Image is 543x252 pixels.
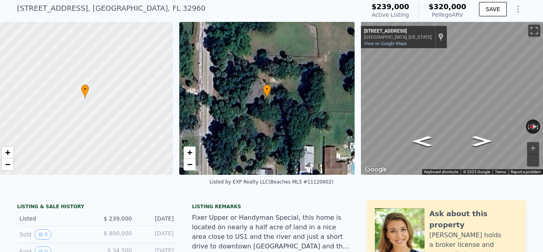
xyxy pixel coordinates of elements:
[2,158,14,170] a: Zoom out
[138,215,174,223] div: [DATE]
[429,208,518,231] div: Ask about this property
[5,159,10,169] span: −
[209,179,334,185] div: Listed by EXP Realty LLC (Beaches MLS #11120602)
[19,215,90,223] div: Listed
[495,170,506,174] a: Terms (opens in new tab)
[364,41,407,46] a: View on Google Maps
[364,28,432,35] div: [STREET_ADDRESS]
[463,170,490,174] span: © 2025 Google
[528,25,540,37] button: Toggle fullscreen view
[2,147,14,158] a: Zoom in
[138,229,174,240] div: [DATE]
[526,119,530,134] button: Rotate counterclockwise
[372,2,409,11] span: $239,000
[363,164,389,175] a: Open this area in Google Maps (opens a new window)
[263,84,271,98] div: •
[363,164,389,175] img: Google
[187,147,192,157] span: +
[104,215,132,222] span: $ 239,000
[424,169,458,175] button: Keyboard shortcuts
[81,86,89,93] span: •
[187,159,192,169] span: −
[192,213,351,251] div: Fixer Upper or Handyman Special, this home is located on nearly a half acre of land in a nice are...
[438,33,444,41] a: Show location on map
[263,86,271,93] span: •
[17,3,206,14] div: [STREET_ADDRESS] , [GEOGRAPHIC_DATA] , FL 32960
[104,230,132,236] span: $ 800,000
[361,22,543,175] div: Street View
[184,147,196,158] a: Zoom in
[511,170,541,174] a: Report a problem
[184,158,196,170] a: Zoom out
[19,229,90,240] div: Sold
[510,1,526,17] button: Show Options
[527,142,539,154] button: Zoom in
[429,11,466,19] div: Pellego ARV
[404,134,440,149] path: Go North, 20th Ave
[364,35,432,40] div: [GEOGRAPHIC_DATA], [US_STATE]
[192,203,351,210] div: Listing remarks
[429,2,466,11] span: $320,000
[372,12,409,18] span: Active Listing
[35,229,51,240] button: View historical data
[479,2,507,16] button: SAVE
[5,147,10,157] span: +
[526,123,540,129] button: Reset the view
[361,22,543,175] div: Map
[527,154,539,166] button: Zoom out
[17,203,176,211] div: LISTING & SALE HISTORY
[81,84,89,98] div: •
[463,133,500,148] path: Go South, 20th Ave
[536,119,540,134] button: Rotate clockwise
